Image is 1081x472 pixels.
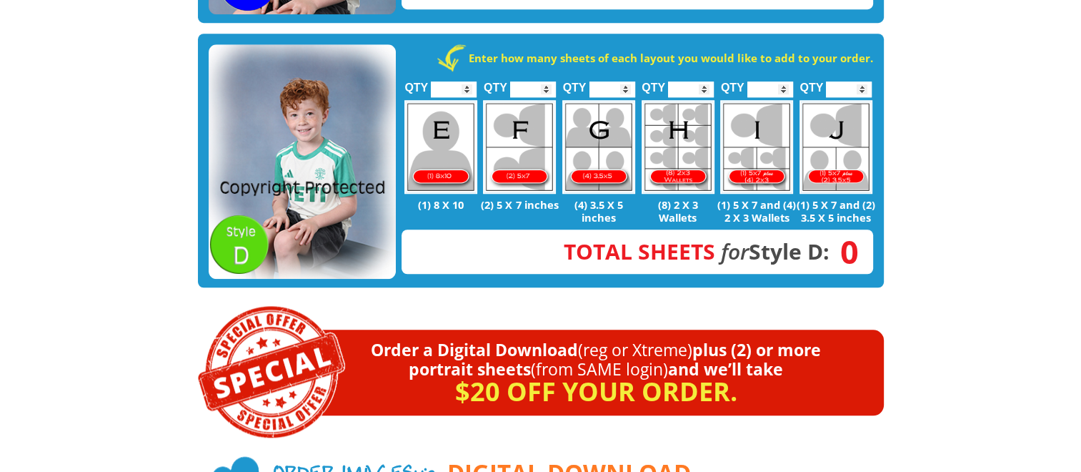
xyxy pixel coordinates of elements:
p: $20 off your order. [237,379,884,401]
strong: Enter how many sheets of each layout you would like to add to your order. [469,51,873,65]
label: QTY [484,66,507,101]
img: F [483,100,556,194]
p: (2) 5 X 7 inches [480,198,559,211]
label: QTY [404,66,428,101]
label: QTY [721,66,744,101]
p: (1) 5 X 7 and (2) 3.5 X 5 inches [797,198,876,224]
p: (1) 8 X 10 [402,198,481,211]
span: 0 [830,244,859,260]
label: QTY [642,66,665,101]
img: I [720,100,793,194]
p: Order a Digital Download plus (2) or more portrait sheets and we’ll take [237,340,884,379]
img: STYLE D [209,44,396,279]
strong: Style D: [564,237,830,266]
em: for [721,237,749,266]
img: H [642,100,714,194]
span: (from SAME login) [531,358,668,380]
label: QTY [563,66,587,101]
img: J [799,100,872,194]
img: G [562,100,635,194]
span: (reg or Xtreme) [578,338,692,361]
span: Total Sheets [564,237,715,266]
img: Special Offer [198,305,345,438]
label: QTY [799,66,823,101]
p: (8) 2 X 3 Wallets [638,198,717,224]
img: E [404,100,477,194]
p: (4) 3.5 X 5 inches [559,198,639,224]
p: (1) 5 X 7 and (4) 2 X 3 Wallets [717,198,797,224]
